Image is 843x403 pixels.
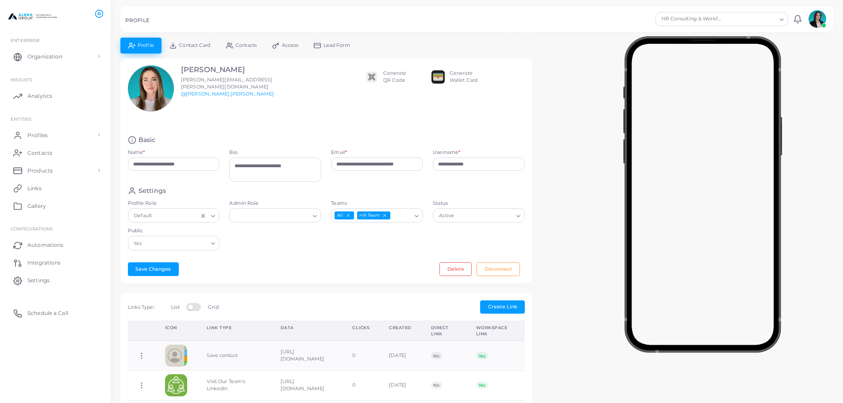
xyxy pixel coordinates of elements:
span: Links Type: [128,304,154,310]
td: 0 [343,371,379,400]
span: Links [27,184,42,192]
span: Schedule a Call [27,309,68,317]
span: Contact Card [179,43,210,48]
div: Generate Wallet Card [450,70,477,84]
div: Icon [165,325,187,331]
td: [URL][DOMAIN_NAME] [271,371,343,400]
h4: Settings [139,187,166,195]
span: Analytics [27,92,52,100]
label: Username [433,149,460,156]
div: Data [281,325,333,331]
input: Search for option [233,211,309,221]
span: Settings [27,276,50,284]
a: Analytics [7,87,104,105]
div: Clicks [352,325,370,331]
button: Deselect HR Team [381,212,388,219]
div: Generate QR Code [383,70,406,84]
div: Search for option [655,12,788,26]
label: Status [433,200,525,207]
span: [PERSON_NAME][EMAIL_ADDRESS][PERSON_NAME][DOMAIN_NAME] [181,77,272,90]
button: Deselect All [345,212,351,219]
img: contactcard.png [165,345,187,367]
a: Profiles [7,126,104,144]
td: [DATE] [379,371,421,400]
span: Profile [138,43,154,48]
label: Teams [331,200,423,207]
img: avatar [808,10,826,28]
div: Search for option [128,208,220,223]
td: 0 [343,341,379,370]
span: Lead Form [323,43,350,48]
h3: [PERSON_NAME] [181,65,288,74]
label: List [171,304,179,311]
div: Search for option [229,208,321,223]
input: Search for option [144,238,208,248]
div: Search for option [128,236,220,250]
span: Automations [27,241,63,249]
button: Create Link [480,300,525,314]
div: Created [389,325,412,331]
div: Link Type [207,325,261,331]
div: Search for option [331,208,423,223]
span: Create Link [488,303,517,310]
span: HR Team [357,211,391,220]
td: Save contact [197,341,271,370]
span: Gallery [27,202,46,210]
img: phone-mock.b55596b7.png [623,36,782,353]
label: Email [331,149,347,156]
span: Contacts [235,43,257,48]
button: Disconnect [477,262,520,276]
label: Grid [208,304,218,311]
span: Products [27,167,53,175]
span: ENTITIES [11,116,31,122]
input: Search for option [391,211,411,221]
button: Clear Selected [200,212,206,219]
span: HR Consulting & Workforce Solutions Team [660,15,724,23]
a: Contacts [7,144,104,161]
span: Active [438,211,455,221]
span: Yes [476,352,488,359]
label: Public [128,227,220,234]
a: Organization [7,48,104,65]
a: avatar [806,10,828,28]
img: logo [8,8,57,25]
input: Search for option [154,211,198,221]
th: Action [128,321,155,341]
span: All [335,211,354,220]
a: Integrations [7,254,104,272]
span: Yes [476,382,488,389]
span: Enterprise [11,38,40,43]
a: Settings [7,272,104,289]
a: Gallery [7,197,104,215]
label: Admin Role [229,200,321,207]
span: No [431,352,442,359]
h5: PROFILE [125,17,150,23]
a: Products [7,161,104,179]
img: apple-wallet.png [431,70,445,84]
div: Workspace Link [476,325,515,337]
button: Save Changes [128,262,179,276]
label: Profile Role [128,200,220,207]
a: Links [7,179,104,197]
div: Search for option [433,208,525,223]
a: Automations [7,236,104,254]
span: Integrations [27,259,61,267]
span: Yes [133,239,143,248]
span: Organization [27,53,62,61]
span: Configurations [11,226,53,231]
span: Profiles [27,131,48,139]
span: Contacts [27,149,52,157]
td: [URL][DOMAIN_NAME] [271,341,343,370]
img: XftQxbYETQCda8yulmXVF4YdR5r95NzT-1738112074859.png [165,374,187,396]
label: Bio [229,149,321,156]
a: Schedule a Call [7,304,104,322]
td: [DATE] [379,341,421,370]
label: Name [128,149,145,156]
span: Access [282,43,299,48]
div: Direct Link [431,325,457,337]
h4: Basic [139,136,156,144]
input: Search for option [456,211,513,221]
img: qr2.png [365,70,378,84]
td: Visit Our Team's LinkedIn [197,371,271,400]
